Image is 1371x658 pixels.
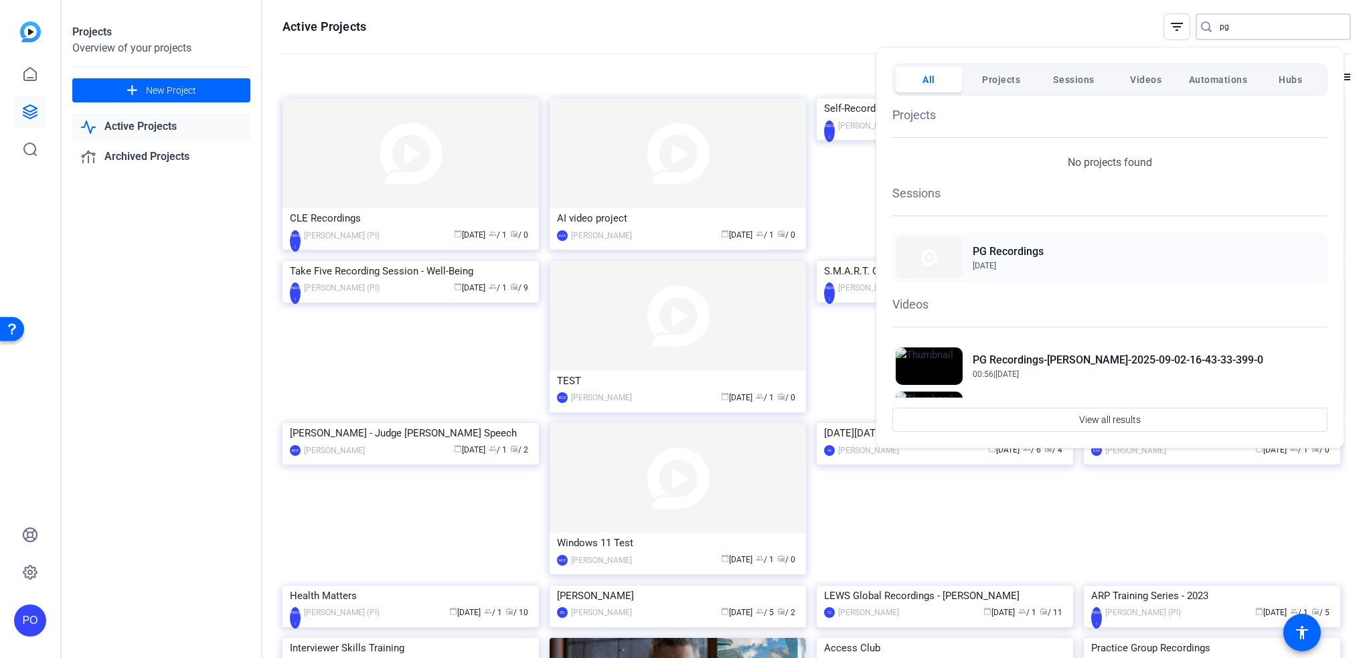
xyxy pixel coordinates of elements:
button: View all results [892,408,1327,432]
span: Projects [982,68,1020,92]
h1: Sessions [892,184,1327,202]
span: 00:56 [973,369,993,379]
h2: PG Recordings-[PERSON_NAME]-2025-09-02-16-43-33-399-0 [973,352,1263,368]
span: Automations [1189,68,1248,92]
p: No projects found [1068,155,1152,171]
h1: Projects [892,106,1327,124]
img: Thumbnail [896,236,963,278]
span: Hubs [1279,68,1302,92]
span: View all results [1079,407,1141,432]
img: Thumbnail [896,392,963,429]
span: All [922,68,935,92]
h2: PG Recordings-[PERSON_NAME]-2025-06-09-16-40-39-879-0 [973,397,1263,413]
span: [DATE] [995,369,1019,379]
h2: PG Recordings [973,244,1044,260]
span: Videos [1130,68,1161,92]
h1: Videos [892,295,1327,313]
span: Sessions [1053,68,1095,92]
span: | [993,369,995,379]
span: [DATE] [973,261,996,270]
img: Thumbnail [896,347,963,385]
